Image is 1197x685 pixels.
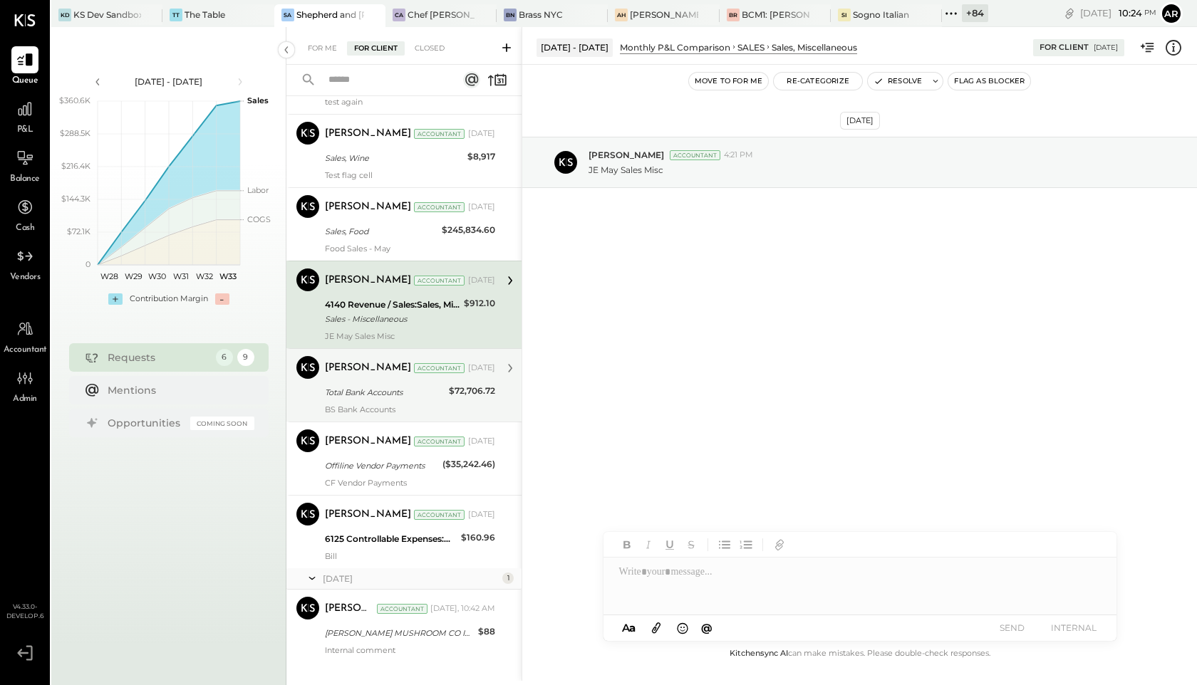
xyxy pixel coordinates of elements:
text: W33 [219,271,237,281]
div: test again [325,97,495,107]
div: Test flag cell [325,170,495,180]
button: Ordered List [737,535,755,554]
div: $245,834.60 [442,223,495,237]
div: + [108,293,123,305]
div: [PERSON_NAME] [325,434,411,449]
div: 4140 Revenue / Sales:Sales, Miscellaneous [325,298,460,312]
text: $216.4K [61,161,90,171]
div: BCM1: [PERSON_NAME] Kitchen Bar Market [742,9,809,21]
div: [DATE] [468,509,495,521]
div: AH [615,9,628,21]
div: The Table [185,9,225,21]
text: $144.3K [61,194,90,204]
div: Opportunities [108,416,183,430]
div: JE May Sales Misc [325,331,495,341]
div: [DATE] - [DATE] [108,75,229,88]
button: Aa [618,620,641,636]
text: W28 [100,271,118,281]
div: [DATE] [468,275,495,286]
div: $72,706.72 [449,384,495,398]
div: Offiline Vendor Payments [325,459,438,473]
div: [PERSON_NAME] [325,127,411,141]
div: - [215,293,229,305]
div: [DATE] [1094,43,1118,53]
div: CA [393,9,405,21]
div: $160.96 [461,530,495,545]
div: Accountant [414,436,465,446]
button: Bold [618,535,636,554]
span: Queue [12,75,38,88]
div: Shepherd and [PERSON_NAME] [296,9,364,21]
div: Accountant [414,510,465,520]
span: [PERSON_NAME] [589,149,664,161]
div: Sales, Wine [325,151,463,165]
div: Sa [281,9,294,21]
div: [DATE] [468,362,495,374]
div: BR [727,9,740,21]
div: Sales, Food [325,224,437,239]
span: P&L [17,124,33,137]
div: BS Bank Accounts [325,404,495,414]
button: Strikethrough [682,535,700,554]
button: Italic [639,535,658,554]
a: Cash [1,194,49,235]
a: Accountant [1,315,49,357]
span: Admin [13,393,37,406]
button: Ar [1160,2,1183,25]
div: [PERSON_NAME] Hoboken [630,9,698,21]
div: Brass NYC [519,9,563,21]
div: 1 [502,572,514,584]
text: COGS [247,214,271,224]
div: [PERSON_NAME] [325,602,374,616]
div: [PERSON_NAME] [325,361,411,375]
div: 9 [237,349,254,366]
div: Accountant [377,604,427,614]
div: KD [58,9,71,21]
div: [PERSON_NAME] MUSHROOM CO INC [325,626,474,640]
p: JE May Sales Misc [589,164,663,176]
div: Accountant [414,363,465,373]
div: Chef [PERSON_NAME]'s Vineyard Restaurant and Bar [408,9,475,21]
button: Re-Categorize [774,73,862,90]
a: Queue [1,46,49,88]
text: $360.6K [59,95,90,105]
span: Vendors [10,271,41,284]
div: Coming Soon [190,417,254,430]
div: copy link [1062,6,1077,21]
div: + 84 [962,4,988,22]
div: KS Dev Sandbox [73,9,141,21]
div: ($35,242.46) [442,457,495,471]
div: [PERSON_NAME] [325,508,411,522]
text: W32 [196,271,213,281]
a: Balance [1,145,49,186]
div: BN [504,9,517,21]
button: Unordered List [715,535,734,554]
button: Move to for me [689,73,769,90]
text: W30 [147,271,165,281]
div: Sales - Miscellaneous [325,312,460,326]
div: Accountant [414,129,465,139]
div: Accountant [414,202,465,212]
div: CF Vendor Payments [325,478,495,488]
div: For Client [347,41,405,56]
div: [DATE] [1080,6,1156,20]
div: Bill [325,551,495,561]
div: Monthly P&L Comparison [620,41,730,53]
div: Total Bank Accounts [325,385,445,399]
button: Underline [660,535,679,554]
div: $8,917 [467,150,495,164]
div: For Me [301,41,344,56]
div: SI [838,9,851,21]
div: [DATE] [840,112,880,130]
div: [DATE] [323,572,499,585]
text: $288.5K [60,128,90,138]
div: [DATE], 10:42 AM [430,603,495,615]
button: INTERNAL [1045,618,1102,637]
a: Admin [1,365,49,406]
div: Requests [108,350,209,365]
span: Accountant [4,344,47,357]
div: 6 [216,349,233,366]
div: Sogno Italian [853,9,909,21]
button: Resolve [868,73,928,90]
span: a [629,621,636,634]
